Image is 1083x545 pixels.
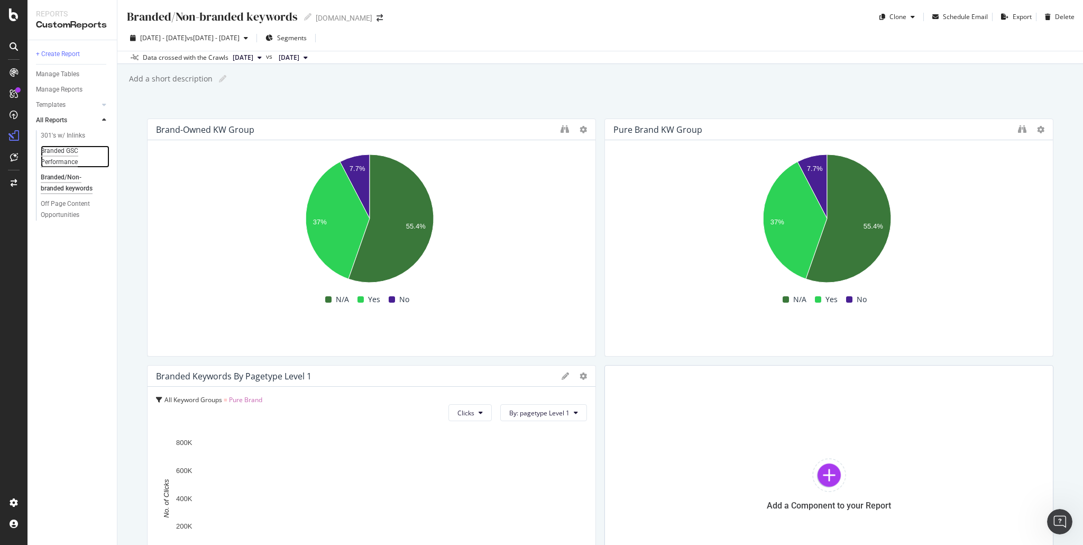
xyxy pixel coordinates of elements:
div: binoculars [561,125,569,133]
span: N/A [793,293,806,306]
div: Delete [1055,12,1075,21]
div: Branded Keywords By pagetype Level 1 [156,371,311,381]
button: [DATE] [228,51,266,64]
div: Brand-owned KW group [156,124,254,135]
div: Clone [889,12,906,21]
svg: A chart. [156,149,584,292]
div: Pure brand KW group [613,124,702,135]
button: Delete [1041,8,1075,25]
text: 7.7% [807,165,823,172]
text: 200K [176,523,192,531]
div: Pure brand KW groupA chart.N/AYesNo [604,119,1053,357]
a: Branded/Non-branded keywords [41,172,109,194]
div: [DOMAIN_NAME] [316,13,372,23]
button: [DATE] [274,51,312,64]
div: Data crossed with the Crawls [143,53,228,62]
a: Manage Reports [36,84,109,95]
a: + Create Report [36,49,109,60]
i: Edit report name [304,13,311,21]
div: Brand-owned KW groupA chart.N/AYesNo [147,119,596,357]
text: 37% [770,218,784,226]
span: vs [DATE] - [DATE] [187,33,240,42]
text: 55.4% [864,222,883,230]
button: Export [997,8,1032,25]
a: Branded GSC Performance [41,146,109,168]
text: 400K [176,495,192,503]
div: binoculars [1018,125,1026,133]
button: Clone [875,8,919,25]
a: 301's w/ Inlinks [41,130,109,141]
div: Templates [36,99,66,111]
span: Segments [277,33,307,42]
span: Clicks [457,408,474,417]
div: Reports [36,8,108,19]
text: 37% [313,218,327,226]
div: Branded/Non-branded keywords [126,8,298,25]
text: 55.4% [406,222,426,230]
span: No [399,293,409,306]
text: 800K [176,439,192,447]
button: Clicks [448,404,492,421]
div: arrow-right-arrow-left [377,14,383,22]
div: All Reports [36,115,67,126]
div: CustomReports [36,19,108,31]
text: 600K [176,467,192,475]
button: Segments [261,30,311,47]
div: Add a short description [128,74,213,84]
button: Schedule Email [928,8,988,25]
div: Add a Component to your Report [767,501,891,511]
div: Manage Reports [36,84,82,95]
a: All Reports [36,115,99,126]
span: = [224,395,227,404]
span: 2025 May. 28th [279,53,299,62]
span: Yes [368,293,380,306]
div: Branded/Non-branded keywords [41,172,103,194]
div: Export [1013,12,1032,21]
span: vs [266,52,274,61]
a: Off Page Content Opportunities [41,198,109,221]
i: Edit report name [219,75,226,83]
span: All Keyword Groups [164,395,222,404]
span: [DATE] - [DATE] [140,33,187,42]
div: + Create Report [36,49,80,60]
span: N/A [336,293,349,306]
svg: A chart. [613,149,1041,292]
div: Manage Tables [36,69,79,80]
iframe: Intercom live chat [1047,509,1072,534]
span: Yes [825,293,838,306]
span: No [857,293,867,306]
div: 301's w/ Inlinks [41,130,85,141]
span: 2025 Aug. 27th [233,53,253,62]
div: Schedule Email [943,12,988,21]
a: Templates [36,99,99,111]
span: By: pagetype Level 1 [509,408,570,417]
text: 7.7% [350,165,365,172]
div: Off Page Content Opportunities [41,198,102,221]
span: Pure Brand [229,395,262,404]
a: Manage Tables [36,69,109,80]
button: By: pagetype Level 1 [500,404,587,421]
div: Branded GSC Performance [41,146,101,168]
text: No. of Clicks [162,479,170,517]
button: [DATE] - [DATE]vs[DATE] - [DATE] [126,30,252,47]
